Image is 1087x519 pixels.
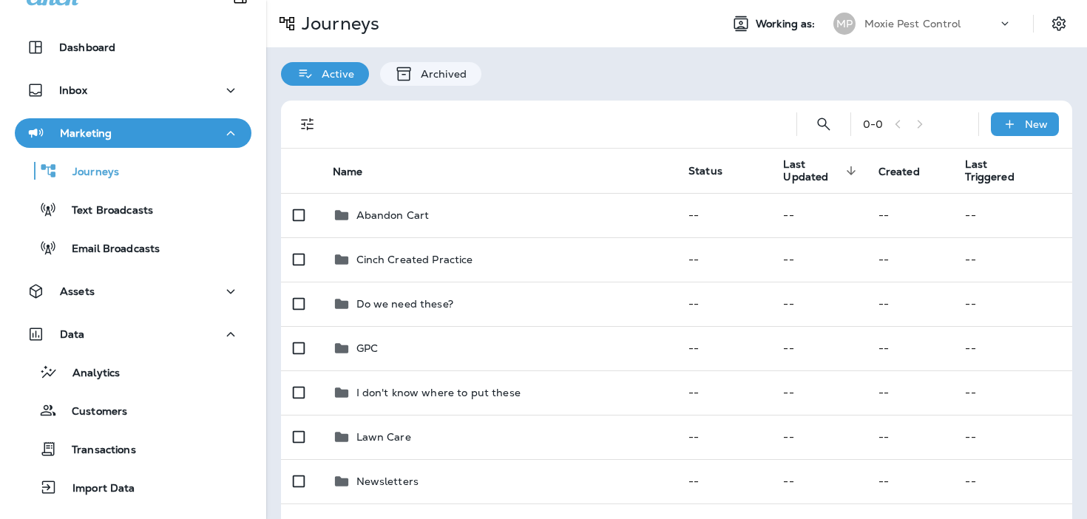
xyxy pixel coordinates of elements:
p: Email Broadcasts [57,242,160,257]
p: Journeys [58,166,119,180]
p: Moxie Pest Control [864,18,961,30]
td: -- [677,370,771,415]
p: Text Broadcasts [57,204,153,218]
p: Assets [60,285,95,297]
button: Settings [1046,10,1072,37]
div: MP [833,13,856,35]
span: Last Triggered [965,158,1014,183]
p: Marketing [60,127,112,139]
td: -- [677,326,771,370]
td: -- [771,326,866,370]
span: Last Updated [783,158,860,183]
td: -- [677,193,771,237]
span: Name [333,165,382,178]
button: Import Data [15,472,251,503]
td: -- [771,370,866,415]
span: Status [688,164,722,177]
td: -- [953,326,1072,370]
span: Created [878,166,920,178]
td: -- [953,459,1072,503]
button: Email Broadcasts [15,232,251,263]
p: I don't know where to put these [356,387,521,398]
td: -- [953,237,1072,282]
span: Name [333,166,363,178]
td: -- [867,415,954,459]
td: -- [953,370,1072,415]
td: -- [771,282,866,326]
p: Dashboard [59,41,115,53]
td: -- [867,459,954,503]
p: Journeys [296,13,379,35]
button: Marketing [15,118,251,148]
p: Archived [413,68,467,80]
td: -- [677,282,771,326]
div: 0 - 0 [863,118,883,130]
button: Customers [15,395,251,426]
td: -- [867,370,954,415]
td: -- [771,459,866,503]
button: Text Broadcasts [15,194,251,225]
p: Lawn Care [356,431,411,443]
p: Cinch Created Practice [356,254,473,265]
td: -- [771,237,866,282]
button: Transactions [15,433,251,464]
p: Data [60,328,85,340]
span: Last Triggered [965,158,1033,183]
p: Newsletters [356,475,419,487]
span: Created [878,165,939,178]
button: Data [15,319,251,349]
p: Customers [57,405,127,419]
p: Abandon Cart [356,209,430,221]
p: Import Data [58,482,135,496]
td: -- [867,193,954,237]
td: -- [677,459,771,503]
span: Last Updated [783,158,841,183]
span: Working as: [756,18,819,30]
td: -- [677,237,771,282]
button: Analytics [15,356,251,387]
td: -- [867,326,954,370]
button: Inbox [15,75,251,105]
button: Search Journeys [809,109,839,139]
td: -- [953,193,1072,237]
td: -- [677,415,771,459]
p: New [1025,118,1048,130]
button: Journeys [15,155,251,186]
button: Dashboard [15,33,251,62]
td: -- [867,282,954,326]
p: Analytics [58,367,120,381]
p: Do we need these? [356,298,453,310]
p: Active [314,68,354,80]
p: Transactions [57,444,136,458]
td: -- [867,237,954,282]
td: -- [953,282,1072,326]
td: -- [953,415,1072,459]
button: Filters [293,109,322,139]
button: Assets [15,277,251,306]
p: GPC [356,342,378,354]
td: -- [771,193,866,237]
p: Inbox [59,84,87,96]
td: -- [771,415,866,459]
